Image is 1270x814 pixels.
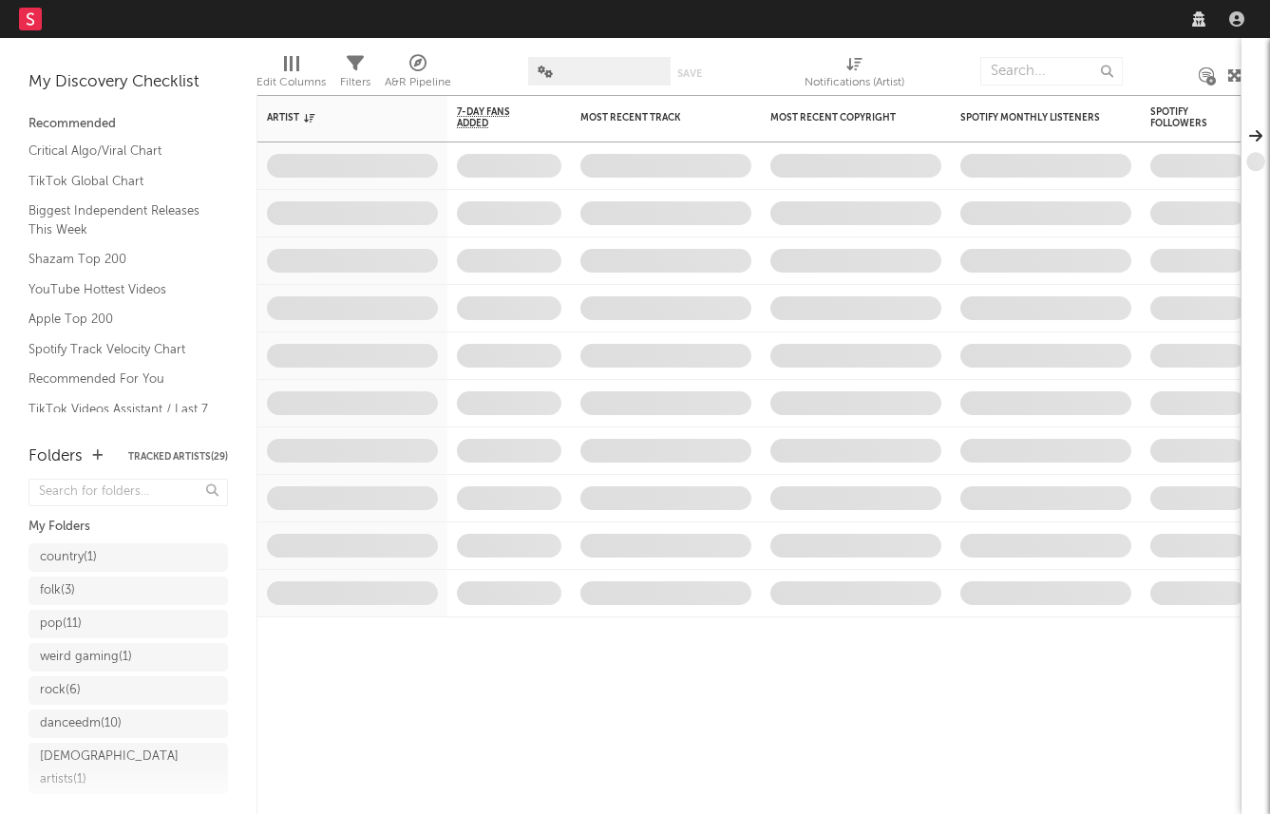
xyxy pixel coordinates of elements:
[28,309,209,330] a: Apple Top 200
[28,200,209,239] a: Biggest Independent Releases This Week
[40,613,82,635] div: pop ( 11 )
[457,106,533,129] span: 7-Day Fans Added
[128,452,228,462] button: Tracked Artists(29)
[340,47,370,103] div: Filters
[28,643,228,672] a: weird gaming(1)
[28,279,209,300] a: YouTube Hottest Videos
[40,712,122,735] div: danceedm ( 10 )
[28,249,209,270] a: Shazam Top 200
[40,679,81,702] div: rock ( 6 )
[28,399,209,438] a: TikTok Videos Assistant / Last 7 Days - Top
[960,112,1103,123] div: Spotify Monthly Listeners
[40,646,132,669] div: weird gaming ( 1 )
[28,445,83,468] div: Folders
[28,71,228,94] div: My Discovery Checklist
[677,68,702,79] button: Save
[385,47,451,103] div: A&R Pipeline
[385,71,451,94] div: A&R Pipeline
[770,112,913,123] div: Most Recent Copyright
[28,516,228,539] div: My Folders
[28,141,209,161] a: Critical Algo/Viral Chart
[805,71,904,94] div: Notifications (Artist)
[40,546,97,569] div: country ( 1 )
[805,47,904,103] div: Notifications (Artist)
[267,112,409,123] div: Artist
[40,579,75,602] div: folk ( 3 )
[980,57,1123,85] input: Search...
[28,543,228,572] a: country(1)
[340,71,370,94] div: Filters
[28,743,228,794] a: [DEMOGRAPHIC_DATA] artists(1)
[28,479,228,506] input: Search for folders...
[28,610,228,638] a: pop(11)
[256,47,326,103] div: Edit Columns
[580,112,723,123] div: Most Recent Track
[1150,106,1217,129] div: Spotify Followers
[28,710,228,738] a: danceedm(10)
[28,676,228,705] a: rock(6)
[256,71,326,94] div: Edit Columns
[28,577,228,605] a: folk(3)
[28,369,209,389] a: Recommended For You
[40,746,179,791] div: [DEMOGRAPHIC_DATA] artists ( 1 )
[28,113,228,136] div: Recommended
[28,171,209,192] a: TikTok Global Chart
[28,339,209,360] a: Spotify Track Velocity Chart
